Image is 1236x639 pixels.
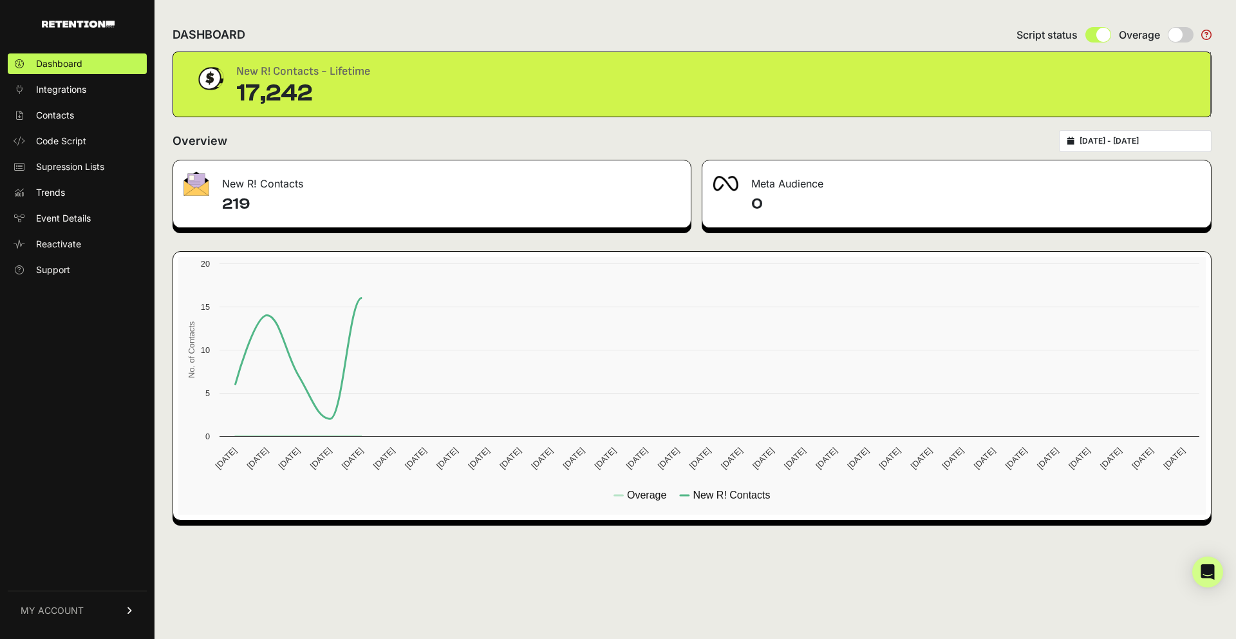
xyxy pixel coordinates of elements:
img: dollar-coin-05c43ed7efb7bc0c12610022525b4bbbb207c7efeef5aecc26f025e68dcafac9.png [194,62,226,95]
a: Trends [8,182,147,203]
text: 0 [205,432,210,441]
span: MY ACCOUNT [21,604,84,617]
div: Open Intercom Messenger [1192,557,1223,587]
div: New R! Contacts - Lifetime [236,62,370,81]
span: Script status [1016,27,1078,43]
text: [DATE] [340,446,365,471]
span: Support [36,263,70,276]
div: New R! Contacts [173,160,691,199]
a: Dashboard [8,53,147,74]
text: [DATE] [593,446,618,471]
a: Integrations [8,79,147,100]
text: [DATE] [245,446,270,471]
text: [DATE] [814,446,839,471]
text: [DATE] [213,446,238,471]
text: [DATE] [688,446,713,471]
text: New R! Contacts [693,490,770,501]
span: Dashboard [36,57,82,70]
text: 10 [201,345,210,355]
a: Supression Lists [8,157,147,177]
text: [DATE] [656,446,681,471]
text: [DATE] [277,446,302,471]
text: [DATE] [403,446,428,471]
a: Code Script [8,131,147,151]
a: Support [8,260,147,280]
text: [DATE] [941,446,966,471]
a: Reactivate [8,234,147,254]
text: [DATE] [782,446,807,471]
text: [DATE] [529,446,554,471]
text: [DATE] [1130,446,1155,471]
img: Retention.com [42,21,115,28]
text: [DATE] [371,446,397,471]
text: [DATE] [466,446,491,471]
text: [DATE] [624,446,650,471]
text: [DATE] [561,446,586,471]
text: Overage [627,490,666,501]
div: Meta Audience [702,160,1211,199]
text: [DATE] [1098,446,1123,471]
text: 15 [201,302,210,312]
text: No. of Contacts [187,321,196,378]
h4: 219 [222,194,680,215]
h2: Overview [173,132,227,150]
span: Code Script [36,135,86,148]
text: [DATE] [1004,446,1029,471]
a: Contacts [8,105,147,126]
text: [DATE] [308,446,333,471]
a: Event Details [8,208,147,229]
text: [DATE] [845,446,870,471]
text: [DATE] [719,446,744,471]
span: Supression Lists [36,160,104,173]
span: Contacts [36,109,74,122]
text: [DATE] [751,446,776,471]
text: [DATE] [877,446,902,471]
div: 17,242 [236,81,370,106]
text: [DATE] [972,446,997,471]
text: [DATE] [1161,446,1186,471]
h4: 0 [751,194,1201,215]
span: Trends [36,186,65,199]
text: [DATE] [435,446,460,471]
span: Integrations [36,83,86,96]
a: MY ACCOUNT [8,591,147,630]
text: [DATE] [1067,446,1092,471]
text: [DATE] [498,446,523,471]
text: [DATE] [909,446,934,471]
span: Event Details [36,212,91,225]
img: fa-envelope-19ae18322b30453b285274b1b8af3d052b27d846a4fbe8435d1a52b978f639a2.png [183,171,209,196]
h2: DASHBOARD [173,26,245,44]
img: fa-meta-2f981b61bb99beabf952f7030308934f19ce035c18b003e963880cc3fabeebb7.png [713,176,738,191]
span: Overage [1119,27,1160,43]
span: Reactivate [36,238,81,251]
text: 20 [201,259,210,269]
text: 5 [205,388,210,398]
text: [DATE] [1035,446,1060,471]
